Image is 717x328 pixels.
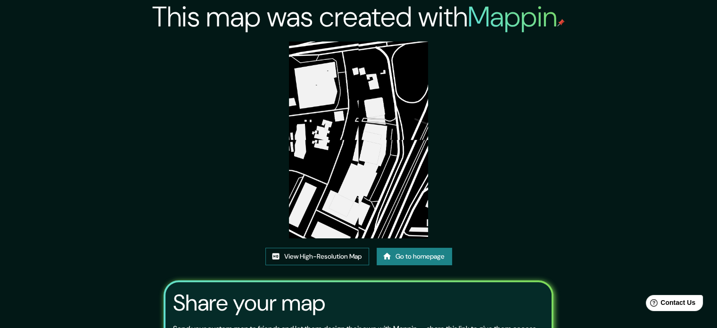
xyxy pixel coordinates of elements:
[265,248,369,265] a: View High-Resolution Map
[289,42,428,238] img: created-map
[173,290,325,316] h3: Share your map
[557,19,565,26] img: mappin-pin
[633,291,707,318] iframe: Help widget launcher
[377,248,452,265] a: Go to homepage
